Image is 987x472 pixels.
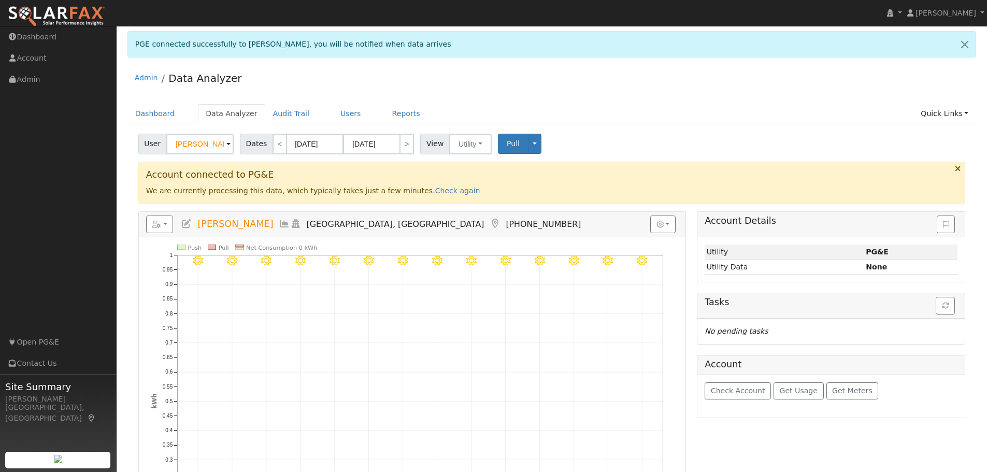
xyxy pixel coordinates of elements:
[127,31,977,58] div: PGE connected successfully to [PERSON_NAME], you will be notified when data arrives
[165,369,173,375] text: 0.6
[913,104,976,123] a: Quick Links
[168,72,241,84] a: Data Analyzer
[506,219,581,229] span: [PHONE_NUMBER]
[265,104,317,123] a: Audit Trail
[188,245,202,251] text: Push
[193,255,203,266] i: 8/04 - MostlyClear
[466,255,477,266] i: 8/12 - Clear
[162,267,173,273] text: 0.95
[198,104,265,123] a: Data Analyzer
[936,297,955,314] button: Refresh
[246,245,317,251] text: Net Consumption 0 kWh
[5,402,111,424] div: [GEOGRAPHIC_DATA], [GEOGRAPHIC_DATA]
[498,134,528,154] button: Pull
[500,255,511,266] i: 8/13 - MostlyClear
[151,393,158,409] text: kWh
[330,255,340,266] i: 8/08 - Clear
[637,255,647,266] i: 8/17 - MostlyClear
[832,387,872,395] span: Get Meters
[711,387,765,395] span: Check Account
[295,255,306,266] i: 8/07 - MostlyClear
[937,216,955,233] button: Issue History
[420,134,450,154] span: View
[5,394,111,405] div: [PERSON_NAME]
[568,255,579,266] i: 8/15 - MostlyClear
[705,245,864,260] td: Utility
[507,139,520,148] span: Pull
[399,134,414,154] a: >
[705,216,957,226] h5: Account Details
[333,104,369,123] a: Users
[603,255,613,266] i: 8/16 - MostlyClear
[866,263,887,271] strong: None
[705,327,768,335] i: No pending tasks
[240,134,273,154] span: Dates
[705,260,864,275] td: Utility Data
[165,457,173,463] text: 0.3
[146,169,958,180] h3: Account connected to PG&E
[954,32,976,57] a: Close
[87,414,96,422] a: Map
[138,162,966,204] div: We are currently processing this data, which typically takes just a few minutes.
[165,398,173,404] text: 0.5
[162,296,173,302] text: 0.85
[197,219,273,229] span: [PERSON_NAME]
[166,134,234,154] input: Select a User
[135,74,158,82] a: Admin
[435,187,480,195] a: Check again
[307,219,484,229] span: [GEOGRAPHIC_DATA], [GEOGRAPHIC_DATA]
[261,255,271,266] i: 8/06 - MostlyClear
[165,340,173,346] text: 0.7
[218,245,228,251] text: Pull
[54,455,62,463] img: retrieve
[705,359,741,369] h5: Account
[169,252,173,258] text: 1
[165,311,173,317] text: 0.8
[165,281,173,287] text: 0.9
[449,134,492,154] button: Utility
[534,255,545,266] i: 8/14 - MostlyClear
[705,382,771,400] button: Check Account
[273,134,287,154] a: <
[774,382,824,400] button: Get Usage
[432,255,442,266] i: 8/11 - Clear
[162,354,173,360] text: 0.65
[162,442,173,448] text: 0.35
[705,297,957,308] h5: Tasks
[364,255,374,266] i: 8/09 - Clear
[162,413,173,419] text: 0.45
[916,9,976,17] span: [PERSON_NAME]
[165,427,173,433] text: 0.4
[489,219,500,229] a: Map
[780,387,818,395] span: Get Usage
[162,325,173,331] text: 0.75
[138,134,167,154] span: User
[826,382,879,400] button: Get Meters
[181,219,192,229] a: Edit User (35656)
[279,219,290,229] a: Multi-Series Graph
[398,255,408,266] i: 8/10 - Clear
[227,255,237,266] i: 8/05 - MostlyClear
[162,384,173,390] text: 0.55
[866,248,889,256] strong: ID: 17188801, authorized: 08/18/25
[290,219,302,229] a: Login As (last Never)
[127,104,183,123] a: Dashboard
[5,380,111,394] span: Site Summary
[384,104,428,123] a: Reports
[8,6,105,27] img: SolarFax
